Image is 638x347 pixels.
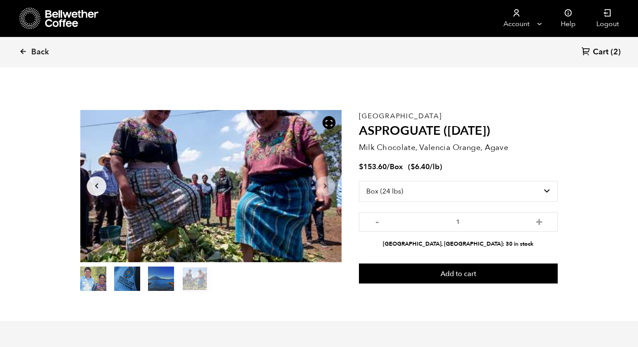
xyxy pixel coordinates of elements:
bdi: 6.40 [411,162,430,172]
bdi: 153.60 [359,162,387,172]
span: $ [411,162,415,172]
p: Milk Chocolate, Valencia Orange, Agave [359,142,558,153]
h2: ASPROGUATE ([DATE]) [359,124,558,139]
span: Box [390,162,403,172]
span: Back [31,47,49,57]
span: ( ) [408,162,442,172]
span: $ [359,162,363,172]
span: /lb [430,162,440,172]
button: Add to cart [359,264,558,284]
span: / [387,162,390,172]
span: Cart [593,47,608,57]
a: Cart (2) [582,47,621,58]
li: [GEOGRAPHIC_DATA], [GEOGRAPHIC_DATA]: 30 in stock [359,240,558,248]
button: + [534,217,545,225]
span: (2) [611,47,621,57]
button: - [372,217,383,225]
